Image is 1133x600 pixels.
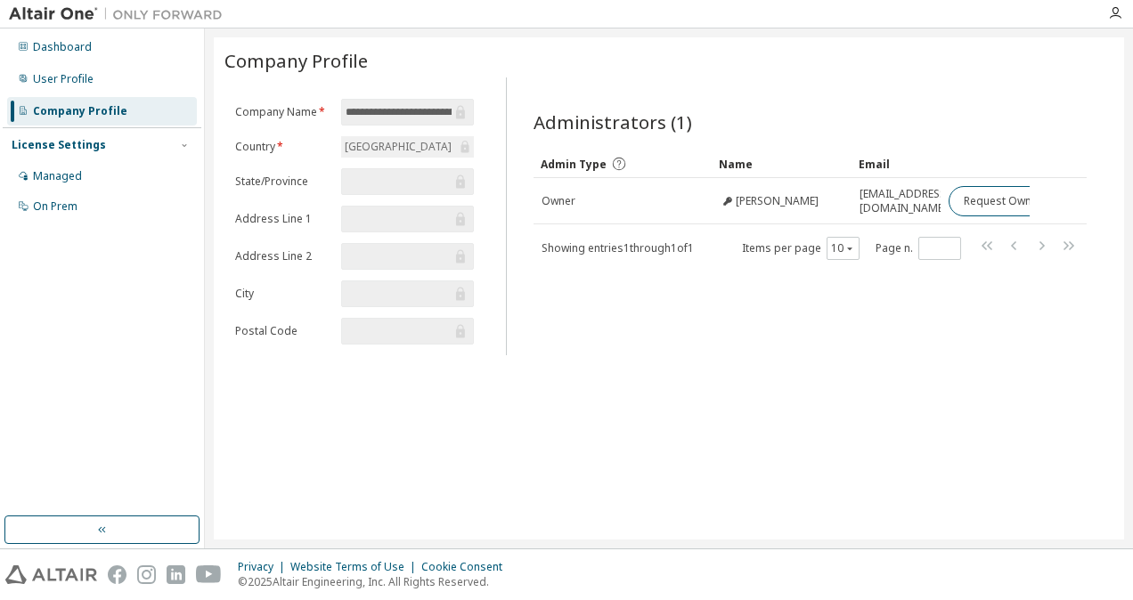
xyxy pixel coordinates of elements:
div: [GEOGRAPHIC_DATA] [341,136,474,158]
img: Altair One [9,5,232,23]
div: [GEOGRAPHIC_DATA] [342,137,454,157]
div: On Prem [33,199,77,214]
img: facebook.svg [108,565,126,584]
label: State/Province [235,174,330,189]
div: License Settings [12,138,106,152]
label: Country [235,140,330,154]
div: Cookie Consent [421,560,513,574]
div: Email [859,150,933,178]
div: Name [719,150,844,178]
label: Company Name [235,105,330,119]
label: City [235,287,330,301]
button: 10 [831,241,855,255]
div: Website Terms of Use [290,560,421,574]
span: Administrators (1) [534,109,692,134]
span: Items per page [742,237,860,260]
span: [EMAIL_ADDRESS][DOMAIN_NAME] [860,187,950,215]
div: Privacy [238,560,290,574]
span: Owner [542,194,575,208]
img: youtube.svg [196,565,222,584]
img: altair_logo.svg [5,565,97,584]
span: Company Profile [224,48,368,73]
span: Showing entries 1 through 1 of 1 [542,240,694,255]
span: Admin Type [541,157,607,172]
img: linkedin.svg [167,565,185,584]
div: User Profile [33,72,94,86]
button: Request Owner Change [949,186,1099,216]
span: [PERSON_NAME] [736,194,819,208]
label: Address Line 1 [235,212,330,226]
label: Postal Code [235,324,330,338]
span: Page n. [876,237,961,260]
div: Dashboard [33,40,92,54]
div: Managed [33,169,82,183]
label: Address Line 2 [235,249,330,264]
img: instagram.svg [137,565,156,584]
p: © 2025 Altair Engineering, Inc. All Rights Reserved. [238,574,513,589]
div: Company Profile [33,104,127,118]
